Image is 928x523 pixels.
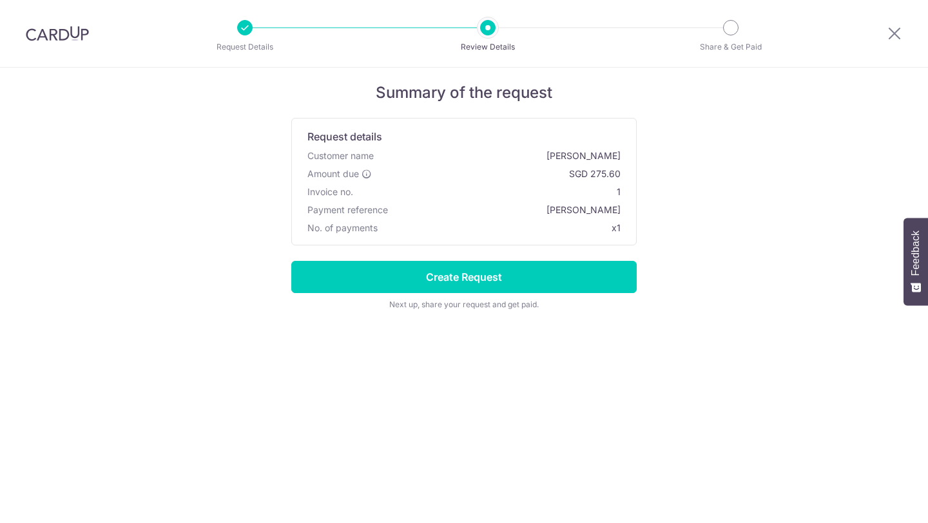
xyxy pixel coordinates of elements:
p: Review Details [440,41,536,53]
span: Invoice no. [307,185,353,198]
h5: Summary of the request [291,83,637,102]
img: CardUp [26,26,89,41]
label: Amount due [307,167,372,180]
span: [PERSON_NAME] [379,149,621,162]
p: Share & Get Paid [683,41,778,53]
button: Feedback - Show survey [904,218,928,305]
span: No. of payments [307,222,378,234]
span: SGD 275.60 [377,167,621,180]
span: Request details [307,129,382,144]
span: Payment reference [307,204,388,216]
input: Create Request [291,261,637,293]
p: Request Details [197,41,293,53]
span: 1 [358,185,621,198]
span: [PERSON_NAME] [393,204,621,216]
span: Customer name [307,149,374,162]
div: Next up, share your request and get paid. [291,298,637,311]
span: x1 [612,222,621,233]
span: Feedback [910,231,922,276]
